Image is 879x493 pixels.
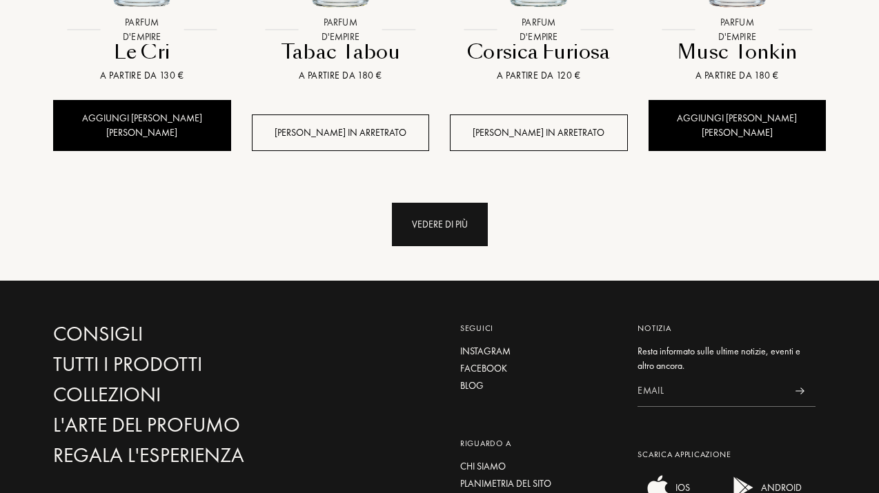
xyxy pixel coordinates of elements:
[460,459,618,474] a: Chi siamo
[460,437,618,450] div: Riguardo a
[252,114,430,151] div: [PERSON_NAME] in arretrato
[796,388,804,394] img: news_send.svg
[654,68,821,83] div: A partire da 180 €
[53,443,297,467] a: Regala l'esperienza
[53,352,297,376] a: Tutti i prodotti
[455,39,622,66] div: Corsica Furiosa
[638,344,816,373] div: Resta informato sulle ultime notizie, eventi e altro ancora.
[53,413,297,437] a: L'arte del profumo
[53,383,297,407] a: Collezioni
[59,39,226,66] div: Le Cri
[53,322,297,346] a: Consigli
[460,322,618,334] div: Seguici
[638,376,784,407] input: Email
[455,68,622,83] div: A partire da 120 €
[654,39,821,66] div: Musc Tonkin
[257,39,424,66] div: Tabac Tabou
[638,322,816,334] div: Notizia
[638,448,816,461] div: Scarica applicazione
[460,379,618,393] a: Blog
[460,361,618,376] a: Facebook
[450,114,628,151] div: [PERSON_NAME] in arretrato
[392,203,488,246] div: Vedere di più
[59,68,226,83] div: A partire da 130 €
[649,100,827,151] div: Aggiungi [PERSON_NAME] [PERSON_NAME]
[460,344,618,359] a: Instagram
[460,476,618,491] a: Planimetria del sito
[257,68,424,83] div: A partire da 180 €
[53,100,231,151] div: Aggiungi [PERSON_NAME] [PERSON_NAME]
